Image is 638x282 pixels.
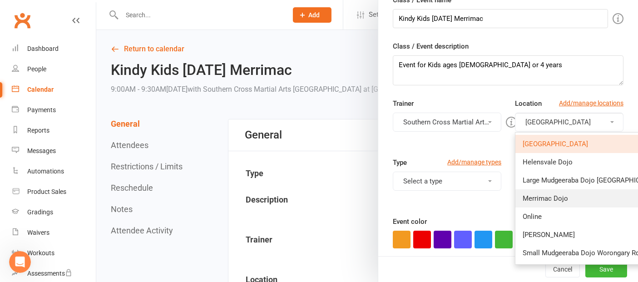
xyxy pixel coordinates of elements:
p: The team can also help [44,11,113,20]
label: Class / Event description [393,41,469,52]
div: OK It seems that it is just the one this morning a 0758 confirming her trail booking purchase was... [33,19,174,83]
div: Assessments [27,270,72,277]
textarea: Message… [8,193,174,209]
label: Location [515,98,542,109]
div: [EMAIL_ADDRESS][DOMAIN_NAME][EMAIL_ADDRESS][DOMAIN_NAME]​ [49,111,174,148]
div: Southern says… [7,111,174,156]
div: [DATE] [7,156,174,168]
iframe: Intercom live chat [9,251,31,273]
span: Helensvale Dojo [523,158,573,166]
a: Gradings [12,202,96,223]
button: Select a type [393,172,501,191]
a: Payments [12,100,96,120]
span: Online [523,213,542,221]
label: Trainer [393,98,414,109]
img: Profile image for Toby [26,5,40,20]
input: Enter event name [393,9,608,28]
button: go back [6,4,23,21]
div: Product Sales [27,188,66,195]
label: Event color [393,216,427,227]
a: Messages [12,141,96,161]
div: Gradings [27,208,53,216]
h1: [PERSON_NAME] [44,5,103,11]
button: Southern Cross Martial Arts [GEOGRAPHIC_DATA] [393,113,501,132]
a: Add/manage locations [559,98,623,108]
div: Here are 2 more [108,90,174,110]
button: Send a message… [156,209,170,223]
div: : The emails from [DATE] on have dropped because the recipient previously marked your messages as... [15,173,142,245]
span: [GEOGRAPHIC_DATA] [523,140,588,148]
button: Home [158,4,176,21]
div: ​ [56,116,167,143]
a: People [12,59,96,79]
button: Emoji picker [14,213,21,220]
a: Reports [12,120,96,141]
div: Dashboard [27,45,59,52]
a: Calendar [12,79,96,100]
div: Southern says… [7,90,174,111]
a: [EMAIL_ADDRESS][DOMAIN_NAME] [56,117,167,124]
div: Workouts [27,249,54,257]
span: [GEOGRAPHIC_DATA] [525,118,591,126]
div: Waivers [27,229,49,236]
div: People [27,65,46,73]
div: Southern says… [7,19,174,90]
a: Clubworx [11,9,34,32]
button: Cancel [545,261,580,277]
a: Add/manage types [447,157,501,167]
div: Here are 2 more [115,96,167,105]
a: Workouts [12,243,96,263]
div: OK It seems that it is just the one this morning a 0758 confirming her trail booking purchase was... [40,24,167,78]
div: Payments [27,106,56,114]
label: Type [393,157,407,168]
a: [EMAIL_ADDRESS][DOMAIN_NAME] [15,174,126,181]
div: Reports [27,127,49,134]
a: Dashboard [12,39,96,59]
a: Product Sales [12,182,96,202]
div: Automations [27,168,64,175]
button: Upload attachment [43,213,50,220]
span: Merrimac Dojo [523,194,568,203]
span: [PERSON_NAME] [523,231,575,239]
div: Calendar [27,86,54,93]
button: [GEOGRAPHIC_DATA] [515,113,623,132]
a: Waivers [12,223,96,243]
button: Gif picker [29,213,36,220]
a: Automations [12,161,96,182]
button: Save [585,261,627,277]
div: Messages [27,147,56,154]
a: [EMAIL_ADDRESS][DOMAIN_NAME] [56,126,167,133]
